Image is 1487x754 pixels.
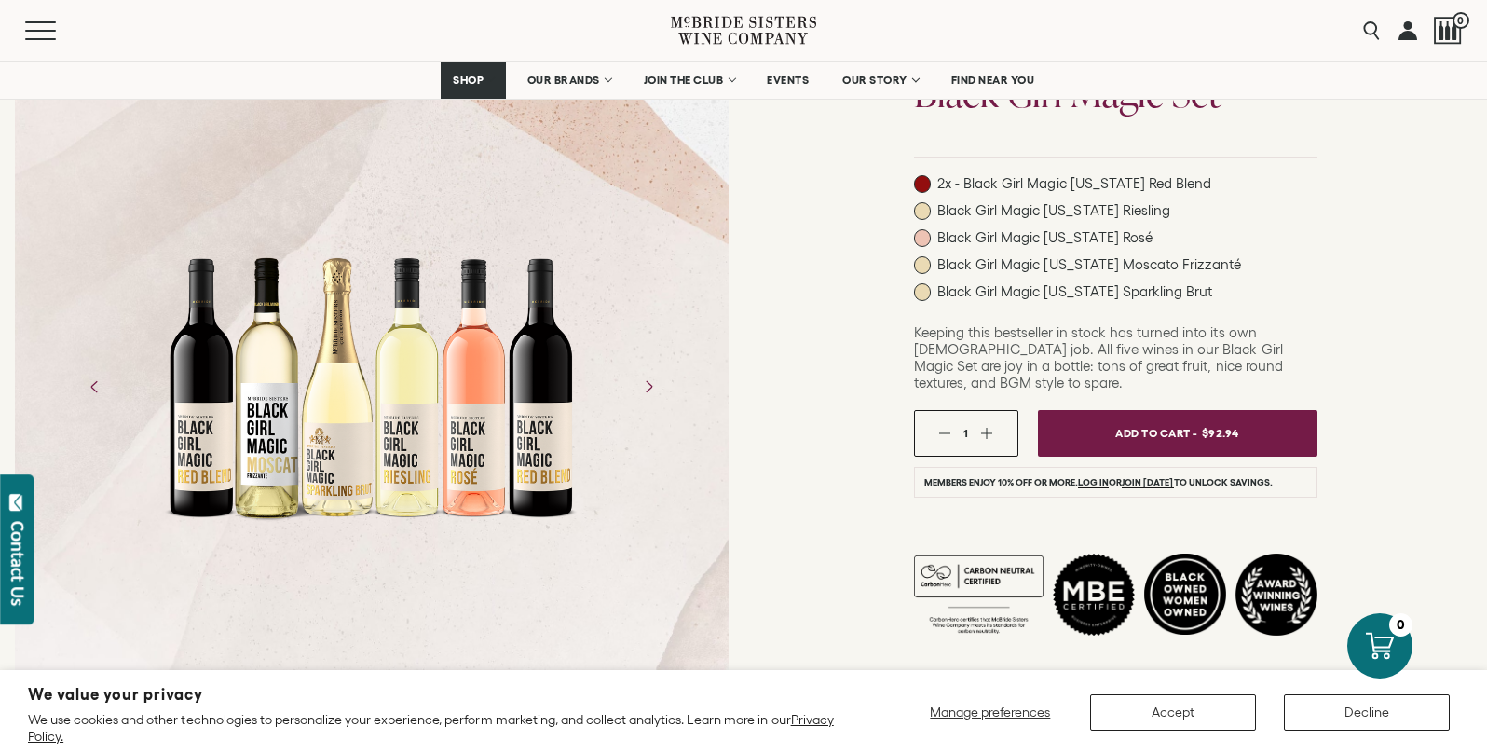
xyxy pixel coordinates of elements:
[1078,477,1109,488] a: Log in
[914,324,1283,391] span: Keeping this bestseller in stock has turned into its own [DEMOGRAPHIC_DATA] job. All five wines i...
[767,74,809,87] span: EVENTS
[1284,694,1450,731] button: Decline
[1453,12,1469,29] span: 0
[1038,410,1317,457] button: Add To Cart - $92.94
[755,62,821,99] a: EVENTS
[937,256,1241,273] span: Black Girl Magic [US_STATE] Moscato Frizzanté
[951,74,1035,87] span: FIND NEAR YOU
[1122,477,1173,488] a: join [DATE]
[1202,419,1239,446] span: $92.94
[914,467,1317,498] li: Members enjoy 10% off or more. or to unlock savings.
[914,73,1317,112] h1: Black Girl Magic Set
[1090,694,1256,731] button: Accept
[963,427,968,439] span: 1
[939,62,1047,99] a: FIND NEAR YOU
[8,521,27,606] div: Contact Us
[527,74,600,87] span: OUR BRANDS
[1389,613,1412,637] div: 0
[632,62,746,99] a: JOIN THE CLUB
[937,229,1153,246] span: Black Girl Magic [US_STATE] Rosé
[644,74,724,87] span: JOIN THE CLUB
[1115,419,1197,446] span: Add To Cart -
[28,711,847,745] p: We use cookies and other technologies to personalize your experience, perform marketing, and coll...
[441,62,506,99] a: SHOP
[937,202,1170,219] span: Black Girl Magic [US_STATE] Riesling
[28,712,834,744] a: Privacy Policy.
[842,74,907,87] span: OUR STORY
[71,363,119,411] button: Previous
[624,363,673,411] button: Next
[937,283,1212,300] span: Black Girl Magic [US_STATE] Sparkling Brut
[515,62,622,99] a: OUR BRANDS
[28,687,847,703] h2: We value your privacy
[937,175,1211,192] span: 2x - Black Girl Magic [US_STATE] Red Blend
[930,705,1050,720] span: Manage preferences
[919,694,1062,731] button: Manage preferences
[830,62,930,99] a: OUR STORY
[453,74,484,87] span: SHOP
[25,21,92,40] button: Mobile Menu Trigger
